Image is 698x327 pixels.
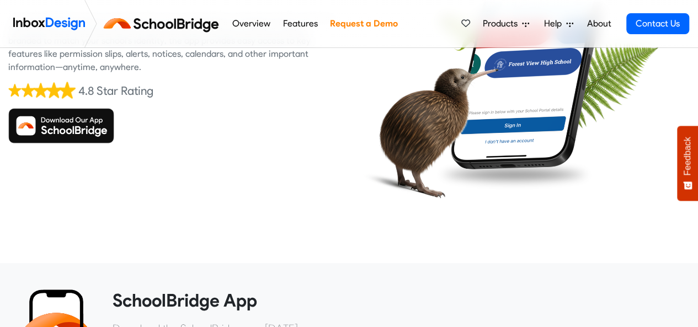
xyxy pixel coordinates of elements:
a: Contact Us [626,13,689,34]
a: Features [280,13,321,35]
div: 4.8 Star Rating [78,83,153,99]
button: Feedback - Show survey [677,126,698,201]
a: Help [540,13,578,35]
a: Overview [229,13,273,35]
img: schoolbridge logo [102,10,226,37]
span: Help [544,17,566,30]
heading: SchoolBridge App [113,290,681,312]
a: Request a Demo [327,13,401,35]
span: Feedback [683,137,692,175]
a: Products [478,13,534,35]
span: Products [483,17,522,30]
img: shadow.png [434,157,595,192]
img: Download SchoolBridge App [8,108,114,143]
a: About [584,13,614,35]
img: kiwi_bird.png [357,42,498,211]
